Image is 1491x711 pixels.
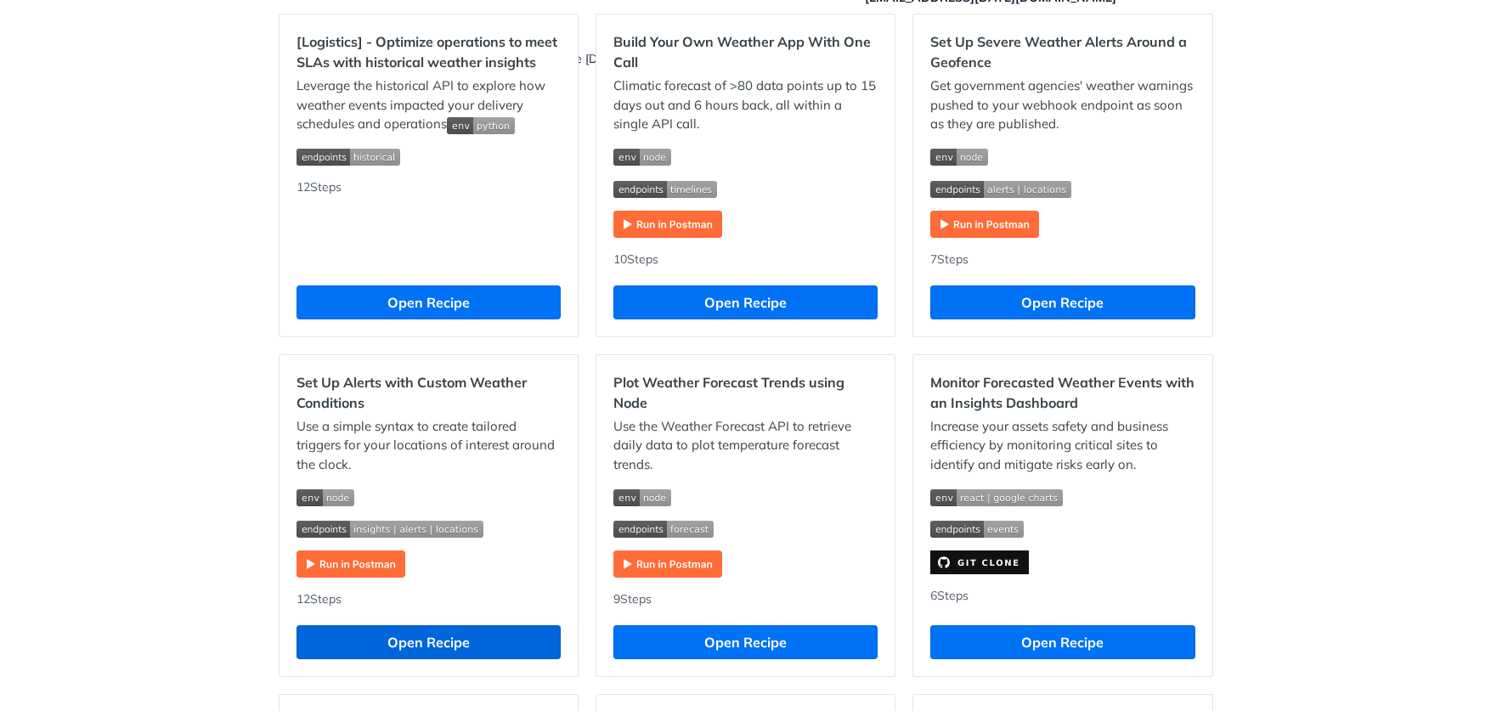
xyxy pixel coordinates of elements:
[613,215,722,231] a: Expand image
[613,489,671,506] img: env
[297,76,561,134] p: Leverage the historical API to explore how weather events impacted your delivery schedules and op...
[930,215,1039,231] a: Expand image
[447,116,515,132] span: Expand image
[297,555,405,571] a: Expand image
[613,555,722,571] a: Expand image
[930,521,1024,538] img: endpoint
[613,285,878,319] button: Open Recipe
[930,372,1194,413] h2: Monitor Forecasted Weather Events with an Insights Dashboard
[930,251,1194,268] div: 7 Steps
[613,519,878,539] span: Expand image
[930,31,1194,72] h2: Set Up Severe Weather Alerts Around a Geofence
[297,417,561,475] p: Use a simple syntax to create tailored triggers for your locations of interest around the clock.
[613,550,722,578] img: Run in Postman
[613,487,878,506] span: Expand image
[930,181,1071,198] img: endpoint
[930,147,1194,166] span: Expand image
[297,625,561,659] button: Open Recipe
[297,487,561,506] span: Expand image
[613,181,717,198] img: endpoint
[297,550,405,578] img: Run in Postman
[613,372,878,413] h2: Plot Weather Forecast Trends using Node
[930,519,1194,539] span: Expand image
[930,285,1194,319] button: Open Recipe
[297,519,561,539] span: Expand image
[297,489,354,506] img: env
[930,625,1194,659] button: Open Recipe
[613,147,878,166] span: Expand image
[930,149,988,166] img: env
[930,76,1194,134] p: Get government agencies' weather warnings pushed to your webhook endpoint as soon as they are pub...
[297,590,561,608] div: 12 Steps
[930,211,1039,238] img: Run in Postman
[613,625,878,659] button: Open Recipe
[297,285,561,319] button: Open Recipe
[447,117,515,134] img: env
[297,147,561,166] span: Expand image
[297,521,483,538] img: endpoint
[930,417,1194,475] p: Increase your assets safety and business efficiency by monitoring critical sites to identify and ...
[613,590,878,608] div: 9 Steps
[613,521,714,538] img: endpoint
[297,372,561,413] h2: Set Up Alerts with Custom Weather Conditions
[613,417,878,475] p: Use the Weather Forecast API to retrieve daily data to plot temperature forecast trends.
[613,251,878,268] div: 10 Steps
[930,487,1194,506] span: Expand image
[930,489,1063,506] img: env
[930,553,1029,569] a: Expand image
[613,149,671,166] img: env
[297,149,400,166] img: endpoint
[613,178,878,198] span: Expand image
[930,587,1194,608] div: 6 Steps
[930,550,1029,574] img: clone
[930,178,1194,198] span: Expand image
[297,31,561,72] h2: [Logistics] - Optimize operations to meet SLAs with historical weather insights
[613,211,722,238] img: Run in Postman
[297,178,561,268] div: 12 Steps
[613,76,878,134] p: Climatic forecast of >80 data points up to 15 days out and 6 hours back, all within a single API ...
[613,31,878,72] h2: Build Your Own Weather App With One Call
